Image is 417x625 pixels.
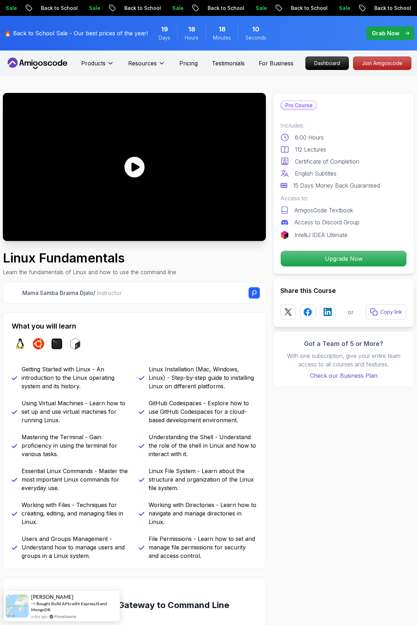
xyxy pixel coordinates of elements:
p: 15 Days Money Back Guaranteed [293,181,380,190]
a: Check our Business Plan [280,371,407,380]
button: Resources [128,59,165,73]
p: Dashboard [306,57,349,70]
p: or [348,308,354,316]
p: AmigosCode Textbook [294,206,353,214]
img: terminal logo [51,338,62,349]
p: Users and Groups Management - Understand how to manage users and groups in a Linux system. [22,535,130,560]
p: File Permissions - Learn how to set and manage file permissions for security and access control. [149,535,257,560]
p: Working with Files - Techniques for creating, editing, and managing files in Linux. [22,501,130,526]
p: Linux Installation (Mac, Windows, Linux) - Step-by-step guide to installing Linux on different pl... [149,365,257,390]
p: Pro Course [281,101,317,110]
img: bash logo [70,338,81,349]
p: Sale [83,5,106,12]
h2: Linux Fundamentals: Your Gateway to Command Line Mastery [9,600,238,622]
a: Bought Build APIs with ExpressJS and MongoDB [31,601,107,612]
img: Nelson Djalo [9,288,19,298]
p: Linux File System - Learn about the structure and organization of the Linux file system. [149,467,257,492]
p: IntelliJ IDEA Ultimate [294,231,347,239]
p: Join Amigoscode [353,57,411,70]
h2: Share this Course [280,286,407,296]
span: a day ago [31,613,47,619]
span: 10 Seconds [252,24,260,34]
span: 19 Days [161,24,168,34]
p: Understanding the Shell - Understand the role of the shell in Linux and how to interact with it. [149,433,257,458]
span: 18 Hours [188,24,195,34]
p: Resources [128,59,157,67]
p: Products [81,59,106,67]
span: Hours [185,34,198,41]
img: linux logo [14,338,26,349]
span: Seconds [245,34,266,41]
a: Join Amigoscode [353,57,411,70]
a: Dashboard [305,57,349,70]
span: 18 Minutes [219,24,226,34]
p: Getting Started with Linux - An introduction to the Linux operating system and its history. [22,365,130,390]
p: Access to: [280,194,407,202]
p: Sale [166,5,189,12]
img: jetbrains logo [280,231,289,239]
img: provesource social proof notification image [6,595,29,618]
span: [PERSON_NAME] [31,594,73,600]
img: ubuntu logo [33,338,44,349]
button: Upgrade Now [280,250,407,267]
p: Certificate of Completion [295,157,359,166]
p: Upgrade Now [281,251,406,266]
p: Back to School [202,5,250,12]
p: Mastering the Terminal - Gain proficiency in using the terminal for various tasks. [22,433,130,458]
p: Copy link [380,308,402,316]
p: 6.00 Hours [295,133,324,142]
button: Products [81,59,114,73]
p: GitHub Codespaces - Explore how to use GitHub Codespaces for a cloud-based development environment. [149,399,257,424]
p: Includes: [280,121,407,130]
p: Back to School [118,5,166,12]
h3: Got a Team of 5 or More? [280,339,407,349]
button: Copy link [366,304,407,320]
p: Access to Discord Group [294,218,359,226]
span: -> [31,601,36,606]
p: Learn the fundamentals of Linux and how to use the command line [3,268,176,276]
span: Instructor [97,289,122,296]
p: Back to School [285,5,333,12]
a: ProveSource [54,613,76,619]
a: Testimonials [212,59,245,67]
a: Pricing [179,59,198,67]
p: Grab Now [372,29,399,37]
p: Mama Samba Braima Djalo / [22,289,122,297]
h1: Linux Fundamentals [3,251,176,265]
p: 112 Lectures [295,145,326,154]
h2: What you will learn [12,321,257,331]
span: Days [159,34,170,41]
p: English Subtitles [295,169,336,178]
p: Sale [250,5,272,12]
p: 🔥 Back to School Sale - Our best prices of the year! [4,29,148,37]
p: With one subscription, give your entire team access to all courses and features. [280,352,407,368]
span: Minutes [213,34,231,41]
p: Working with Directories - Learn how to navigate and manage directories in Linux. [149,501,257,526]
p: Sale [333,5,356,12]
p: Essential Linux Commands - Master the most important Linux commands for everyday use. [22,467,130,492]
p: Using Virtual Machines - Learn how to set up and use virtual machines for running Linux. [22,399,130,424]
a: For Business [259,59,293,67]
p: Back to School [35,5,83,12]
p: Back to School [368,5,416,12]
